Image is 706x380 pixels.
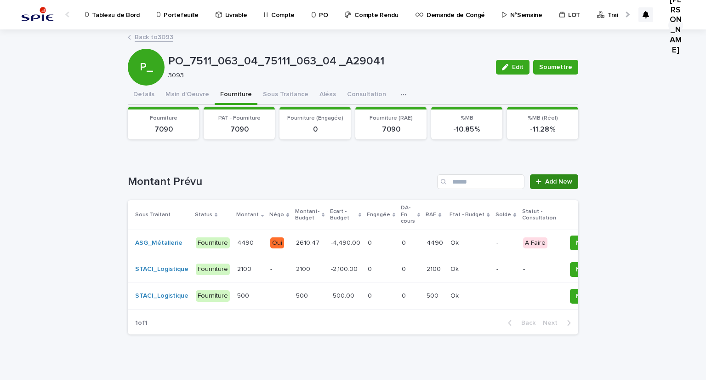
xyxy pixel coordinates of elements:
div: Oui [270,237,284,249]
p: - [270,292,288,300]
p: Status [195,210,212,220]
p: Engagée [367,210,390,220]
button: Details [128,86,160,105]
p: Montant-Budget [295,207,319,224]
p: Etat - Budget [450,210,484,220]
p: Ok [450,290,461,300]
span: Fourniture [150,115,177,121]
p: 0 [368,290,374,300]
p: 0 [285,125,345,134]
button: Aléas [314,86,342,105]
p: 7090 [209,125,269,134]
button: Négo [570,236,598,250]
span: Add New [545,178,572,185]
p: -11.28 % [512,125,573,134]
p: Statut - Consultation [522,207,560,224]
a: STACI_Logistique [135,292,188,300]
button: Négo [570,262,598,277]
tr: STACI_Logistique Fourniture500500 -500500 -500.00-500.00 00 00 500500 OkOk --NégoEditer [128,283,650,310]
p: 500 [296,290,310,300]
p: 0 [368,237,374,247]
p: DA-En cours [401,203,415,226]
p: -10.85 % [437,125,497,134]
p: 0 [402,237,408,247]
p: Solde [495,210,511,220]
p: - [496,292,515,300]
p: 500 [427,290,440,300]
button: Main d'Oeuvre [160,86,215,105]
a: ASG_Métallerie [135,239,182,247]
div: A Faire [523,237,547,249]
div: P_ [128,23,165,74]
p: Ok [450,264,461,273]
span: Fourniture (Engagée) [287,115,343,121]
p: Sous Traitant [135,210,171,220]
p: 7090 [133,125,194,134]
p: 500 [237,290,251,300]
button: Sous Traitance [257,86,314,105]
p: 4490 [427,237,445,247]
span: %MB [461,115,473,121]
div: Fourniture [196,264,230,275]
p: - [496,239,515,247]
span: Négo [576,265,592,274]
p: 2100 [296,264,312,273]
span: Négo [576,238,592,248]
span: Fourniture (RAE) [370,115,413,121]
p: Montant [236,210,259,220]
p: 2610.47 [296,237,321,247]
p: -500.00 [331,290,356,300]
a: STACI_Logistique [135,265,188,273]
p: Ecart - Budget [330,207,356,224]
button: Edit [496,60,529,75]
a: Add New [530,174,578,189]
p: - [523,265,559,273]
img: svstPd6MQfCT1uX1QGkG [18,6,57,24]
p: Ok [450,237,461,247]
p: - [496,265,515,273]
button: Back [501,319,539,327]
p: -4,490.00 [331,237,362,247]
span: PAT - Fourniture [218,115,261,121]
span: Back [516,320,535,326]
p: 0 [368,264,374,273]
div: Fourniture [196,290,230,302]
p: 4490 [237,237,256,247]
p: 2100 [427,264,443,273]
p: 7090 [361,125,421,134]
p: 3093 [168,72,485,80]
h1: Montant Prévu [128,175,433,189]
p: Négo [269,210,284,220]
tr: STACI_Logistique Fourniture21002100 -21002100 -2,100.00-2,100.00 00 00 21002100 OkOk --NégoEditer [128,256,650,283]
span: Soumettre [539,63,572,72]
p: - [270,265,288,273]
p: PO_7511_063_04_75111_063_04 _A29041 [168,55,489,68]
button: Négo [570,289,598,304]
p: - [523,292,559,300]
span: Négo [576,292,592,301]
button: Soumettre [533,60,578,75]
div: [PERSON_NAME] [668,18,683,33]
span: Edit [512,64,524,70]
button: Consultation [342,86,392,105]
p: 0 [402,290,408,300]
a: Back to3093 [135,31,173,42]
button: Fourniture [215,86,257,105]
p: 1 of 1 [128,312,155,334]
button: Next [539,319,578,327]
p: 0 [402,264,408,273]
p: RAE [426,210,436,220]
input: Search [437,174,524,189]
span: %MB (Réel) [528,115,558,121]
span: Next [543,320,563,326]
div: Fourniture [196,237,230,249]
p: 2100 [237,264,253,273]
tr: ASG_Métallerie Fourniture44904490 Oui2610.472610.47 -4,490.00-4,490.00 00 00 44904490 OkOk -A Fai... [128,230,650,256]
p: -2,100.00 [331,264,359,273]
